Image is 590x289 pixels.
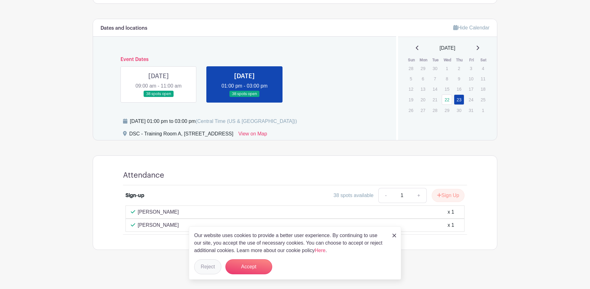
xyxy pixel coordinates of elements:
p: 28 [430,105,440,115]
p: 17 [466,84,476,94]
p: 12 [406,84,416,94]
th: Tue [430,57,442,63]
p: 4 [478,63,488,73]
p: 24 [466,95,476,104]
a: Hide Calendar [453,25,489,30]
button: Accept [225,259,272,274]
th: Wed [441,57,454,63]
span: [DATE] [440,44,455,52]
p: 28 [406,63,416,73]
p: 14 [430,84,440,94]
p: 8 [442,74,452,84]
p: 3 [466,63,476,73]
th: Sun [406,57,418,63]
p: [PERSON_NAME] [138,208,179,216]
a: 23 [454,94,464,105]
div: DSC - Training Room A, [STREET_ADDRESS] [129,130,233,140]
p: 20 [418,95,428,104]
p: 18 [478,84,488,94]
p: 25 [478,95,488,104]
span: (Central Time (US & [GEOGRAPHIC_DATA])) [195,119,297,124]
a: - [378,188,393,203]
p: 7 [430,74,440,84]
a: 22 [442,94,452,105]
h4: Attendance [123,171,164,180]
p: 13 [418,84,428,94]
h6: Event Dates [116,57,374,63]
p: 31 [466,105,476,115]
img: close_button-5f87c8562297e5c2d7936805f587ecaba9071eb48480494691a3f1689db116b3.svg [392,234,396,237]
p: 5 [406,74,416,84]
button: Sign Up [432,189,465,202]
p: 15 [442,84,452,94]
th: Sat [478,57,490,63]
p: 1 [478,105,488,115]
div: Sign-up [125,192,144,199]
p: 10 [466,74,476,84]
a: Here [315,248,326,253]
p: 29 [418,63,428,73]
p: 16 [454,84,464,94]
button: Reject [194,259,221,274]
p: 30 [430,63,440,73]
div: x 1 [448,221,454,229]
p: 11 [478,74,488,84]
p: 1 [442,63,452,73]
th: Thu [454,57,466,63]
th: Mon [417,57,430,63]
p: 19 [406,95,416,104]
div: [DATE] 01:00 pm to 03:00 pm [130,118,297,125]
p: 21 [430,95,440,104]
p: 29 [442,105,452,115]
p: [PERSON_NAME] [138,221,179,229]
p: 9 [454,74,464,84]
th: Fri [465,57,478,63]
h6: Dates and locations [101,25,147,31]
p: 30 [454,105,464,115]
div: 38 spots available [333,192,373,199]
p: 2 [454,63,464,73]
a: + [411,188,427,203]
div: x 1 [448,208,454,216]
p: 27 [418,105,428,115]
p: 6 [418,74,428,84]
p: Our website uses cookies to provide a better user experience. By continuing to use our site, you ... [194,232,386,254]
p: 26 [406,105,416,115]
a: View on Map [238,130,267,140]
